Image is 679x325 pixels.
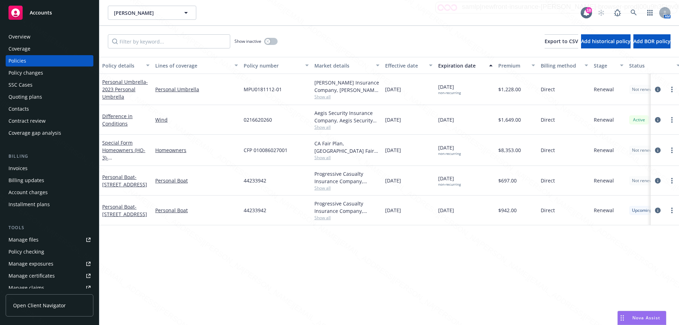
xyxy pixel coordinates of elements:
[385,62,425,69] div: Effective date
[498,86,521,93] span: $1,228.00
[244,86,282,93] span: MPU0181112-01
[6,163,93,174] a: Invoices
[6,175,93,186] a: Billing updates
[438,62,485,69] div: Expiration date
[438,182,461,187] div: non-recurring
[632,86,658,93] span: Not renewing
[244,116,272,123] span: 0216620260
[8,55,26,66] div: Policies
[8,234,39,245] div: Manage files
[8,115,46,127] div: Contract review
[8,199,50,210] div: Installment plans
[241,57,312,74] button: Policy number
[545,34,578,48] button: Export to CSV
[6,55,93,66] a: Policies
[438,175,461,187] span: [DATE]
[438,83,461,95] span: [DATE]
[654,85,662,94] a: circleInformation
[102,62,142,69] div: Policy details
[30,10,52,16] span: Accounts
[618,311,627,325] div: Drag to move
[541,207,555,214] span: Direct
[668,85,676,94] a: more
[668,116,676,124] a: more
[594,6,608,20] a: Start snowing
[6,115,93,127] a: Contract review
[6,3,93,23] a: Accounts
[8,175,44,186] div: Billing updates
[314,62,372,69] div: Market details
[6,103,93,115] a: Contacts
[385,116,401,123] span: [DATE]
[594,177,614,184] span: Renewal
[654,116,662,124] a: circleInformation
[152,57,241,74] button: Lines of coverage
[594,146,614,154] span: Renewal
[244,177,266,184] span: 44233942
[6,91,93,103] a: Quoting plans
[6,282,93,294] a: Manage claims
[314,124,379,130] span: Show all
[114,9,175,17] span: [PERSON_NAME]
[643,6,657,20] a: Switch app
[435,57,495,74] button: Expiration date
[594,86,614,93] span: Renewal
[6,127,93,139] a: Coverage gap analysis
[8,270,55,282] div: Manage certificates
[6,199,93,210] a: Installment plans
[99,57,152,74] button: Policy details
[633,38,671,45] span: Add BOR policy
[498,146,521,154] span: $8,353.00
[244,146,288,154] span: CFP 010086027001
[8,163,28,174] div: Invoices
[668,176,676,185] a: more
[668,206,676,215] a: more
[438,151,461,156] div: non-recurring
[6,67,93,79] a: Policy changes
[498,177,517,184] span: $697.00
[8,67,43,79] div: Policy changes
[545,38,578,45] span: Export to CSV
[8,43,30,54] div: Coverage
[155,62,230,69] div: Lines of coverage
[498,116,521,123] span: $1,649.00
[629,62,672,69] div: Status
[8,91,42,103] div: Quoting plans
[102,203,147,217] span: - [STREET_ADDRESS]
[8,79,33,91] div: SSC Cases
[438,207,454,214] span: [DATE]
[314,109,379,124] div: Aegis Security Insurance Company, Aegis Security Insurance Company
[632,207,652,214] span: Upcoming
[6,153,93,160] div: Billing
[312,57,382,74] button: Market details
[594,62,616,69] div: Stage
[385,146,401,154] span: [DATE]
[541,177,555,184] span: Direct
[314,79,379,94] div: [PERSON_NAME] Insurance Company, [PERSON_NAME] Insurance
[314,155,379,161] span: Show all
[498,207,517,214] span: $942.00
[632,315,660,321] span: Nova Assist
[314,185,379,191] span: Show all
[668,146,676,155] a: more
[6,246,93,257] a: Policy checking
[495,57,538,74] button: Premium
[586,7,592,13] div: 18
[234,38,261,44] span: Show inactive
[385,86,401,93] span: [DATE]
[102,139,147,176] a: Special Form Homeowners (HO-3)
[108,34,230,48] input: Filter by keyword...
[155,207,238,214] a: Personal Boat
[498,62,527,69] div: Premium
[617,311,666,325] button: Nova Assist
[155,146,238,154] a: Homeowners
[385,177,401,184] span: [DATE]
[6,234,93,245] a: Manage files
[6,187,93,198] a: Account charges
[541,146,555,154] span: Direct
[541,86,555,93] span: Direct
[594,116,614,123] span: Renewal
[8,282,44,294] div: Manage claims
[102,174,147,188] a: Personal Boat
[654,146,662,155] a: circleInformation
